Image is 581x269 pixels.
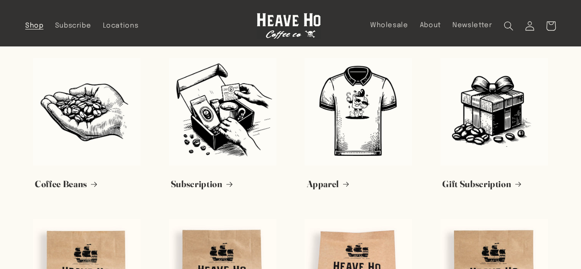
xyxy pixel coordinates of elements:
a: Newsletter [447,15,498,35]
a: Gift Subscription [442,178,546,190]
summary: Search [498,15,519,36]
a: Apparel [307,178,411,190]
span: About [420,21,441,30]
span: Shop [25,22,44,30]
a: Coffee Beans [35,178,139,190]
a: Subscription [171,178,275,190]
a: Subscribe [49,16,97,36]
img: Heave Ho Coffee Co [257,13,321,39]
span: Wholesale [370,21,408,30]
span: Subscribe [55,22,91,30]
a: Shop [19,16,49,36]
a: Locations [97,16,144,36]
a: About [414,15,446,35]
a: Wholesale [364,15,414,35]
span: Locations [103,22,139,30]
span: Newsletter [452,21,492,30]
